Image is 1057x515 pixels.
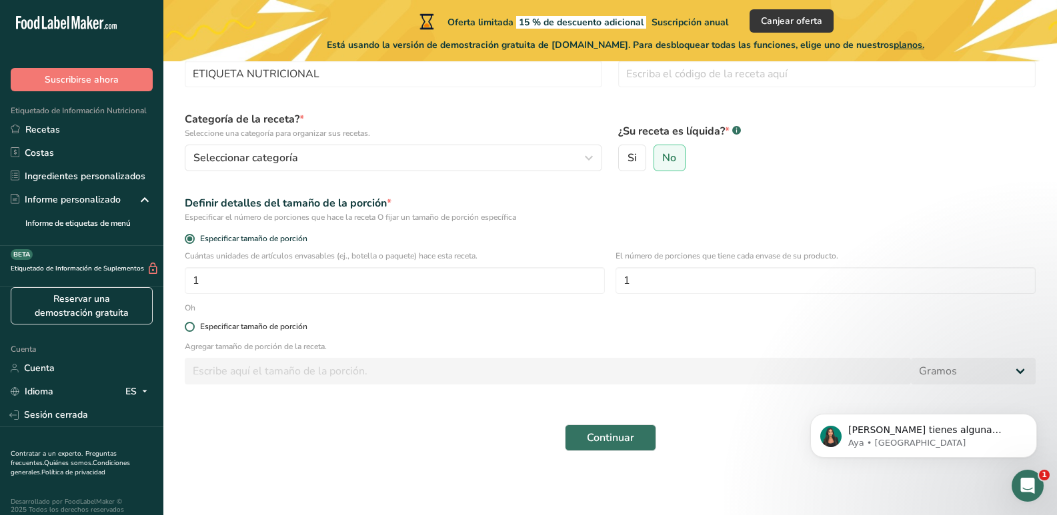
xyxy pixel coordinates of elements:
font: Categoría de la receta? [185,112,299,127]
a: Quiénes somos. [44,458,93,468]
font: Agregar tamaño de porción de la receta. [185,341,327,352]
font: Especificar tamaño de porción [200,321,307,332]
font: Especificar tamaño de porción [200,233,307,244]
font: Idioma [25,385,53,398]
font: ES [125,385,137,398]
font: Informe de etiquetas de menú [25,218,131,229]
a: Política de privacidad [41,468,105,477]
font: Oh [185,302,195,313]
font: No [662,151,676,165]
font: Reservar una demostración gratuita [35,292,129,319]
font: Etiquetado de Información de Suplementos [11,264,144,273]
font: Si [628,151,637,165]
a: Reservar una demostración gratuita [11,287,153,324]
font: planos. [894,39,924,51]
font: Seleccione una categoría para organizar sus recetas. [185,128,370,139]
font: Continuar [587,430,634,445]
font: Etiquetado de Información Nutricional [11,105,147,116]
font: Informe personalizado [25,193,121,206]
font: Cuántas unidades de artículos envasables (ej., botella o paquete) hace esta receta. [185,251,477,261]
font: Oferta limitada [447,16,513,29]
button: Canjear oferta [750,9,834,33]
a: Contratar a un experto. [11,449,83,458]
iframe: Mensaje de notificaciones del intercomunicador [790,386,1057,479]
button: Suscribirse ahora [11,68,153,91]
font: 2025 Todos los derechos reservados [11,505,124,514]
font: Ingredientes personalizados [25,170,145,183]
font: Canjear oferta [761,15,822,27]
font: 15 % de descuento adicional [519,16,644,29]
iframe: Chat en vivo de Intercom [1012,470,1044,502]
font: Seleccionar categoría [193,151,298,165]
input: Escribe aquí el tamaño de la porción. [185,358,911,384]
font: ¿Su receta es líquida? [618,124,725,139]
font: Especificar el número de porciones que hace la receta O fijar un tamaño de porción específica [185,212,516,223]
a: Preguntas frecuentes. [11,449,117,468]
font: Definir detalles del tamaño de la porción [185,196,387,211]
font: Suscribirse ahora [45,73,119,86]
font: Costas [25,147,54,159]
font: Está usando la versión de demostración gratuita de [DOMAIN_NAME]. Para desbloquear todas las func... [327,39,894,51]
font: Cuenta [11,344,36,354]
input: Escriba el código de la receta aquí [618,61,1036,87]
font: BETA [13,250,30,259]
button: Continuar [565,424,656,451]
font: El número de porciones que tiene cada envase de su producto. [616,251,838,261]
font: 1 [1042,470,1047,479]
input: Escriba el nombre de su receta aquí [185,61,602,87]
font: Recetas [25,123,60,136]
button: Seleccionar categoría [185,145,602,171]
a: Condiciones generales. [11,458,130,477]
font: Suscripción anual [652,16,728,29]
font: Sesión cerrada [24,408,88,421]
font: Desarrollado por FoodLabelMaker © [11,497,122,506]
font: Cuenta [24,362,55,374]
